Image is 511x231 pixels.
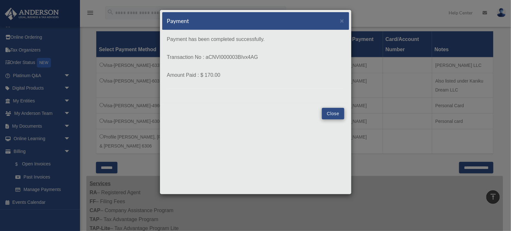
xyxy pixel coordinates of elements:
[340,17,344,24] button: Close
[167,53,344,62] p: Transaction No : aCNVI000003BIvx4AG
[167,71,344,80] p: Amount Paid : $ 170.00
[167,17,189,25] h5: Payment
[322,108,344,119] button: Close
[340,17,344,24] span: ×
[167,35,344,44] p: Payment has been completed successfully.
